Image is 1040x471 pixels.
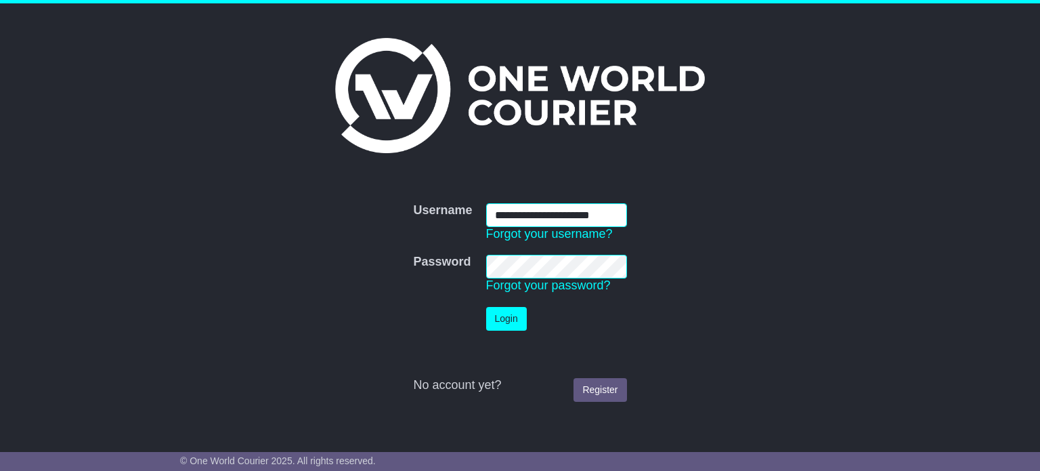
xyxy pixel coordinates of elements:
a: Forgot your password? [486,279,611,292]
label: Password [413,255,471,270]
a: Forgot your username? [486,227,613,241]
div: No account yet? [413,378,626,393]
label: Username [413,203,472,218]
img: One World [335,38,705,153]
button: Login [486,307,527,331]
a: Register [573,378,626,402]
span: © One World Courier 2025. All rights reserved. [180,455,376,466]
